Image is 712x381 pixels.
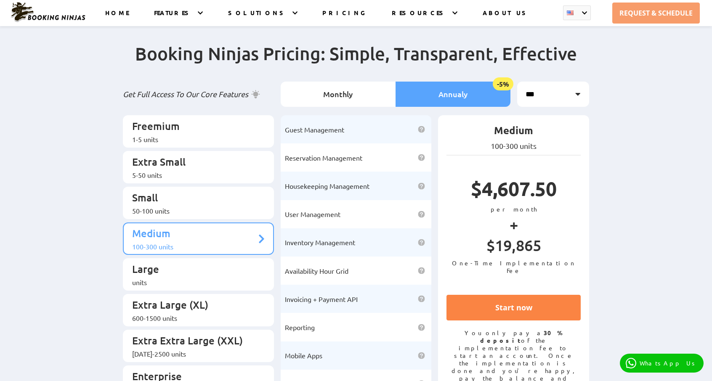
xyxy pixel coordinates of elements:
[285,238,355,246] span: Inventory Management
[392,9,447,26] a: RESOURCES
[132,119,256,135] p: Freemium
[418,154,425,161] img: help icon
[446,259,581,274] p: One-Time Implementation Fee
[105,9,129,26] a: HOME
[446,213,581,236] p: +
[322,9,367,26] a: PRICING
[285,153,362,162] span: Reservation Management
[123,42,589,82] h2: Booking Ninjas Pricing: Simple, Transparent, Effective
[123,89,274,99] p: Get Full Access To Our Core Features
[132,206,256,215] div: 50-100 units
[446,295,581,320] a: Start now
[132,298,256,314] p: Extra Large (XL)
[281,82,396,107] li: Monthly
[132,278,256,286] div: units
[285,323,315,331] span: Reporting
[154,9,192,26] a: FEATURES
[285,182,369,190] span: Housekeeping Management
[228,9,287,26] a: SOLUTIONS
[418,267,425,274] img: help icon
[480,329,563,344] strong: 30% deposit
[418,183,425,190] img: help icon
[418,126,425,133] img: help icon
[640,360,698,367] p: WhatsApp Us
[132,227,256,242] p: Medium
[418,239,425,246] img: help icon
[446,236,581,259] p: $19,865
[132,349,256,358] div: [DATE]-2500 units
[285,295,358,303] span: Invoicing + Payment API
[418,295,425,302] img: help icon
[446,205,581,213] p: per month
[285,267,348,275] span: Availability Hour Grid
[418,352,425,359] img: help icon
[132,242,256,251] div: 100-300 units
[285,351,322,360] span: Mobile Apps
[132,155,256,171] p: Extra Small
[132,314,256,322] div: 600-1500 units
[132,262,256,278] p: Large
[396,82,510,107] li: Annualy
[285,125,344,134] span: Guest Management
[132,135,256,143] div: 1-5 units
[493,77,513,90] span: -5%
[418,324,425,331] img: help icon
[620,354,704,373] a: WhatsApp Us
[132,191,256,206] p: Small
[446,176,581,205] p: $4,607.50
[285,210,340,218] span: User Management
[446,141,581,151] p: 100-300 units
[483,9,529,26] a: ABOUT US
[418,211,425,218] img: help icon
[446,124,581,141] p: Medium
[132,171,256,179] div: 5-50 units
[132,334,256,349] p: Extra Extra Large (XXL)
